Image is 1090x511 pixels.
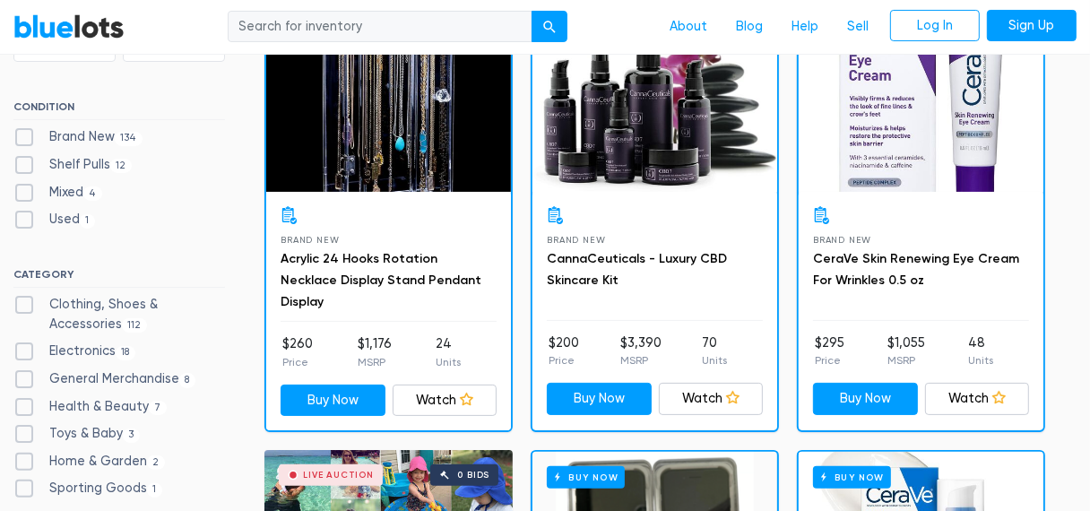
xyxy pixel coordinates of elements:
[702,333,727,369] li: 70
[547,235,605,245] span: Brand New
[358,334,392,370] li: $1,176
[83,186,102,201] span: 4
[282,334,313,370] li: $260
[122,318,147,333] span: 112
[228,11,532,43] input: Search for inventory
[13,342,135,361] label: Electronics
[116,346,135,360] span: 18
[547,466,625,489] h6: Buy Now
[13,295,225,333] label: Clothing, Shoes & Accessories
[925,383,1030,415] a: Watch
[887,333,925,369] li: $1,055
[815,352,844,368] p: Price
[80,214,95,229] span: 1
[620,352,662,368] p: MSRP
[358,354,392,370] p: MSRP
[799,4,1043,192] a: Buy Now
[968,333,993,369] li: 48
[13,100,225,120] h6: CONDITION
[813,235,871,245] span: Brand New
[147,483,162,498] span: 1
[547,251,727,288] a: CannaCeuticals - Luxury CBD Skincare Kit
[13,210,95,230] label: Used
[833,10,883,44] a: Sell
[620,333,662,369] li: $3,390
[13,452,165,472] label: Home & Garden
[13,397,167,417] label: Health & Beauty
[987,10,1077,42] a: Sign Up
[303,471,374,480] div: Live Auction
[887,352,925,368] p: MSRP
[281,385,385,417] a: Buy Now
[13,155,132,175] label: Shelf Pulls
[457,471,489,480] div: 0 bids
[549,352,579,368] p: Price
[281,251,481,309] a: Acrylic 24 Hooks Rotation Necklace Display Stand Pendant Display
[532,4,777,192] a: Buy Now
[436,334,461,370] li: 24
[123,429,140,443] span: 3
[722,10,777,44] a: Blog
[815,333,844,369] li: $295
[813,383,918,415] a: Buy Now
[13,13,125,39] a: BlueLots
[393,385,497,417] a: Watch
[13,369,195,389] label: General Merchandise
[702,352,727,368] p: Units
[655,10,722,44] a: About
[547,383,652,415] a: Buy Now
[13,183,102,203] label: Mixed
[968,352,993,368] p: Units
[282,354,313,370] p: Price
[115,132,143,146] span: 134
[777,10,833,44] a: Help
[13,479,162,498] label: Sporting Goods
[149,401,167,415] span: 7
[179,373,195,387] span: 8
[147,455,165,470] span: 2
[281,235,339,245] span: Brand New
[813,251,1019,288] a: CeraVe Skin Renewing Eye Cream For Wrinkles 0.5 oz
[13,424,140,444] label: Toys & Baby
[266,4,511,192] a: Buy Now
[436,354,461,370] p: Units
[110,159,132,173] span: 12
[813,466,891,489] h6: Buy Now
[549,333,579,369] li: $200
[13,127,143,147] label: Brand New
[13,268,225,288] h6: CATEGORY
[659,383,764,415] a: Watch
[890,10,980,42] a: Log In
